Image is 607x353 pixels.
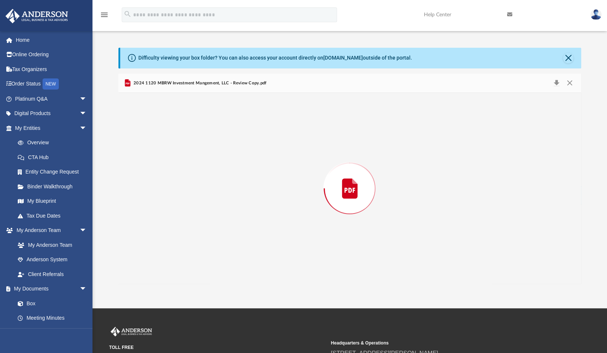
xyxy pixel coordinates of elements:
a: Tax Organizers [5,62,98,77]
span: arrow_drop_down [80,91,94,107]
img: Anderson Advisors Platinum Portal [3,9,70,23]
button: Download [550,78,563,88]
a: Tax Due Dates [10,208,98,223]
a: Platinum Q&Aarrow_drop_down [5,91,98,106]
a: Forms Library [10,325,91,340]
i: menu [100,10,109,19]
a: My Anderson Team [10,238,91,252]
img: User Pic [590,9,601,20]
div: Preview [118,74,581,284]
a: Overview [10,135,98,150]
a: Anderson System [10,252,94,267]
a: My Blueprint [10,194,94,209]
a: menu [100,14,109,19]
button: Close [563,78,576,88]
a: My Entitiesarrow_drop_down [5,121,98,135]
a: Client Referrals [10,267,94,282]
div: NEW [43,78,59,90]
span: arrow_drop_down [80,282,94,297]
small: TOLL FREE [109,344,326,351]
a: Binder Walkthrough [10,179,98,194]
a: CTA Hub [10,150,98,165]
span: arrow_drop_down [80,223,94,238]
small: Headquarters & Operations [331,340,547,346]
a: Home [5,33,98,47]
span: arrow_drop_down [80,106,94,121]
a: My Anderson Teamarrow_drop_down [5,223,94,238]
span: 2024 1120 MBRW Investment Mangement, LLC - Review Copy.pdf [132,80,267,87]
a: Order StatusNEW [5,77,98,92]
a: [DOMAIN_NAME] [323,55,363,61]
a: Digital Productsarrow_drop_down [5,106,98,121]
span: arrow_drop_down [80,121,94,136]
button: Close [563,53,573,63]
a: Box [10,296,91,311]
i: search [124,10,132,18]
a: Entity Change Request [10,165,98,179]
a: Online Ordering [5,47,98,62]
a: Meeting Minutes [10,311,94,326]
img: Anderson Advisors Platinum Portal [109,327,154,336]
a: My Documentsarrow_drop_down [5,282,94,296]
div: Difficulty viewing your box folder? You can also access your account directly on outside of the p... [138,54,412,62]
